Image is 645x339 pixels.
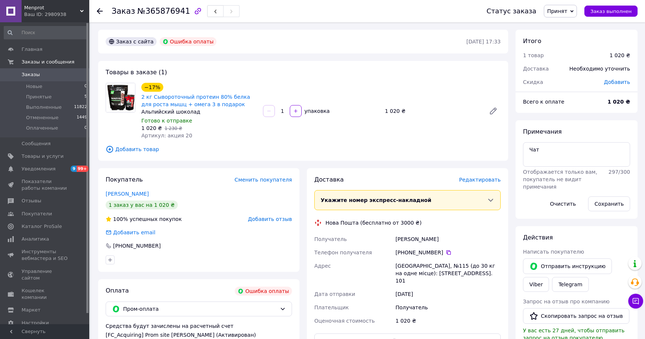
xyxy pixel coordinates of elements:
[314,304,349,310] span: Плательщик
[565,61,635,77] div: Необходимо уточнить
[141,125,162,131] span: 1 020 ₴
[22,153,64,160] span: Товары и услуги
[604,79,630,85] span: Добавить
[84,125,87,131] span: 0
[137,7,190,16] span: №365876941
[486,104,501,118] a: Редактировать
[141,108,257,115] div: Альпийский шоколад
[314,291,355,297] span: Дата отправки
[395,249,501,256] div: [PHONE_NUMBER]
[523,128,562,135] span: Примечания
[382,106,483,116] div: 1 020 ₴
[26,125,58,131] span: Оплаченные
[74,104,87,111] span: 11822
[523,52,544,58] span: 1 товар
[106,176,143,183] span: Покупатель
[4,26,88,39] input: Поиск
[394,287,502,301] div: [DATE]
[22,268,69,281] span: Управление сайтом
[106,322,292,339] div: Средства будут зачислены на расчетный счет
[523,299,610,304] span: Запрос на отзыв про компанию
[314,250,372,255] span: Телефон получателя
[22,248,69,262] span: Инструменты вебмастера и SEO
[164,126,182,131] span: 1 230 ₴
[26,104,62,111] span: Выполненные
[113,216,128,222] span: 100%
[106,145,501,153] span: Добавить товар
[22,178,69,192] span: Показатели работы компании
[523,142,630,167] textarea: Чат
[77,114,87,121] span: 1449
[610,52,630,59] div: 1 020 ₴
[248,216,292,222] span: Добавить отзыв
[22,71,40,78] span: Заказы
[314,263,331,269] span: Адрес
[160,37,217,46] div: Ошибка оплаты
[235,177,292,183] span: Сменить покупателя
[487,7,536,15] div: Статус заказа
[106,37,157,46] div: Заказ с сайта
[141,118,192,124] span: Готово к отправке
[26,94,52,100] span: Принятые
[523,249,584,255] span: Написать покупателю
[84,83,87,90] span: 0
[607,99,630,105] b: 1 020 ₴
[314,236,347,242] span: Получатель
[523,258,612,274] button: Отправить инструкцию
[24,4,80,11] span: Menprot
[394,259,502,287] div: [GEOGRAPHIC_DATA], №115 (до 30 кг на одне місце): [STREET_ADDRESS]. 101
[459,177,501,183] span: Редактировать
[97,7,103,15] div: Вернуться назад
[22,46,42,53] span: Главная
[22,320,49,326] span: Настройки
[141,133,192,138] span: Артикул: акция 20
[22,307,41,313] span: Маркет
[22,166,55,172] span: Уведомления
[609,169,630,175] span: 297 / 300
[314,176,344,183] span: Доставка
[22,211,52,217] span: Покупатели
[523,234,553,241] span: Действия
[523,169,597,190] span: Отображается только вам, покупатель не видит примечания
[523,79,543,85] span: Скидка
[106,69,167,76] span: Товары в заказе (1)
[71,166,77,172] span: 9
[394,301,502,314] div: Получатель
[394,232,502,246] div: [PERSON_NAME]
[584,6,638,17] button: Заказ выполнен
[112,7,135,16] span: Заказ
[22,223,62,230] span: Каталог ProSale
[106,331,292,339] div: [FC_Acquiring] Prom site [PERSON_NAME] (Активирован)
[106,215,182,223] div: успешных покупок
[106,201,178,209] div: 1 заказ у вас на 1 020 ₴
[84,94,87,100] span: 5
[112,242,161,250] div: [PHONE_NUMBER]
[523,277,549,292] a: Viber
[123,305,277,313] span: Пром-оплата
[523,66,549,72] span: Доставка
[588,196,630,211] button: Сохранить
[523,99,564,105] span: Всего к оплате
[24,11,89,18] div: Ваш ID: 2980938
[314,318,375,324] span: Оценочная стоимость
[302,107,330,115] div: упаковка
[22,140,51,147] span: Сообщения
[523,38,541,45] span: Итого
[523,308,629,324] button: Скопировать запрос на отзыв
[22,287,69,301] span: Кошелек компании
[321,197,431,203] span: Укажите номер экспресс-накладной
[26,83,42,90] span: Новые
[590,9,632,14] span: Заказ выполнен
[106,287,129,294] span: Оплата
[547,8,567,14] span: Принят
[22,59,74,65] span: Заказы и сообщения
[22,236,49,242] span: Аналитика
[26,114,58,121] span: Отмененные
[106,83,135,112] img: 2 кг Сывороточный протеин 80% белка для роста мышц + омега 3 в подарок
[77,166,89,172] span: 99+
[106,191,149,197] a: [PERSON_NAME]
[466,39,501,45] time: [DATE] 17:33
[141,94,250,107] a: 2 кг Сывороточный протеин 80% белка для роста мышц + омега 3 в подарок
[324,219,423,226] div: Нова Пошта (бесплатно от 3000 ₴)
[141,83,163,92] div: −17%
